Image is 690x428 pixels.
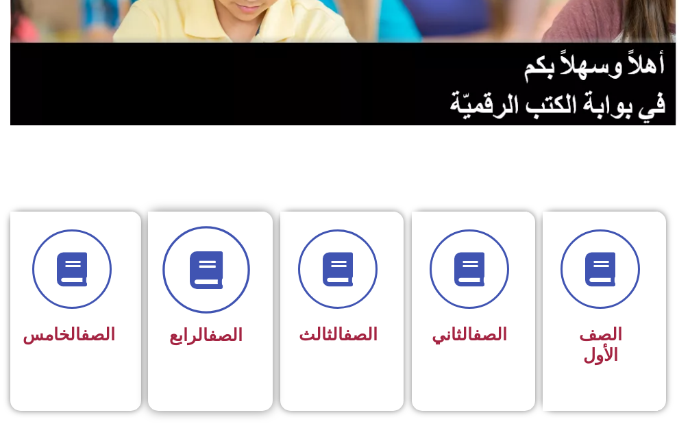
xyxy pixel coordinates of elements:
[169,325,243,345] span: الرابع
[208,325,243,345] a: الصف
[343,325,378,344] a: الصف
[299,325,378,344] span: الثالث
[579,325,622,365] span: الصف الأول
[81,325,115,344] a: الصف
[23,325,115,344] span: الخامس
[473,325,507,344] a: الصف
[432,325,507,344] span: الثاني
